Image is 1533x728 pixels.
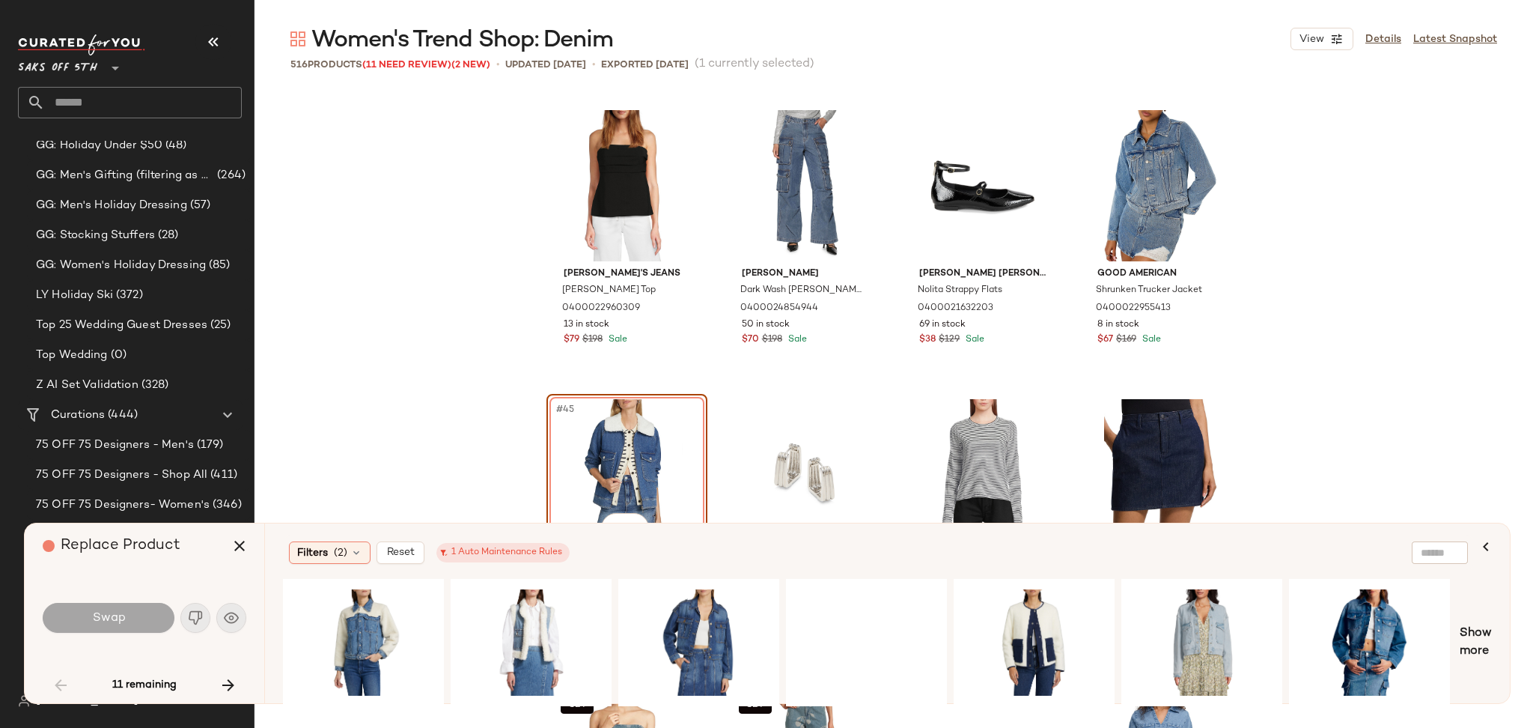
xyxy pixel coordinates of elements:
span: 69 in stock [919,318,966,332]
img: svg%3e [290,31,305,46]
span: (2 New) [451,60,490,70]
span: Z AI Set Validation [36,377,138,394]
span: • [496,57,499,73]
p: Exported [DATE] [601,58,689,73]
span: 50 in stock [742,318,790,332]
span: Top 25 Wedding Guest Dresses [36,317,207,334]
img: 0400023008871_MONTEROSE [1127,589,1277,696]
span: Sale [606,335,627,345]
a: Latest Snapshot [1413,31,1497,47]
span: (179) [194,437,224,454]
span: View [1299,34,1324,46]
img: 0400022547243_SUTTONVINTAGE [456,589,606,696]
span: (25) [207,317,231,334]
span: $198 [762,333,782,347]
span: Reset [386,547,415,559]
span: GG: Men's Holiday Dressing [36,197,187,214]
span: (0) [108,347,127,364]
span: 0400024854944 [740,302,818,315]
span: Sale [963,335,984,345]
img: 0400022955413_INDIGO [1085,110,1236,261]
span: 0400022960309 [562,302,640,315]
span: Dark Wash [PERSON_NAME] Wide-Leg Denim Cargo Pants [740,284,867,297]
span: #45 [555,402,577,417]
img: cfy_white_logo.C9jOOHJF.svg [18,34,145,55]
span: $169 [1116,333,1136,347]
span: 11 remaining [112,679,177,692]
span: [PERSON_NAME] [PERSON_NAME] [919,267,1046,281]
span: $129 [939,333,960,347]
span: $79 [564,333,579,347]
span: GG: Stocking Stuffers [36,227,155,244]
img: 0400022979912_OFFWHITE [959,589,1109,696]
span: (85) [206,257,231,274]
span: (372) [113,287,143,304]
span: Shrunken Trucker Jacket [1096,284,1202,297]
span: Good American [1097,267,1224,281]
span: Women's Trend Shop: Denim [311,25,613,55]
span: Filters [297,545,328,561]
span: [PERSON_NAME] [742,267,868,281]
span: [PERSON_NAME] Top [562,284,656,297]
img: 0400022960309_BLACK [552,110,702,261]
span: • [592,57,595,73]
a: Details [1365,31,1401,47]
span: $70 [742,333,759,347]
span: $198 [582,333,603,347]
button: Reset [377,542,424,564]
span: 75 OFF 75 Designers - Men's [36,437,194,454]
span: LY Holiday Ski [36,287,113,304]
span: 0400022955413 [1096,302,1171,315]
span: 75 OFF 75 Designers- Women's [36,497,210,514]
span: Show more [1460,625,1492,661]
img: svg%3e [18,695,30,707]
span: (2) [334,545,347,561]
span: 13 in stock [564,318,609,332]
span: $67 [1097,333,1113,347]
span: GG: Men's Gifting (filtering as women's) [36,167,214,184]
img: 0400022961480_INDIGO [1085,399,1236,550]
div: Products [290,58,490,73]
span: (411) [207,467,237,484]
span: (11 Need Review) [362,60,451,70]
span: $38 [919,333,936,347]
span: Sale [785,335,807,345]
span: 0400021632203 [918,302,993,315]
img: 0400022955147_DEANSLIST [288,589,439,696]
span: Nolita Strappy Flats [918,284,1002,297]
span: (264) [214,167,246,184]
span: 75 OFF 75 Designers - Shop All [36,467,207,484]
span: 8 in stock [1097,318,1139,332]
img: 0400024854944_DARKWASH [730,110,880,261]
span: GG: Women's Holiday Dressing [36,257,206,274]
span: GG: Holiday Under $50 [36,137,162,154]
button: View [601,513,649,543]
span: [PERSON_NAME]'s Jeans [564,267,690,281]
span: (57) [187,197,211,214]
span: Curations [51,407,105,424]
span: (1 currently selected) [695,55,814,73]
p: updated [DATE] [505,58,586,73]
span: Top Wedding [36,347,108,364]
span: (444) [105,407,138,424]
span: 516 [290,60,308,70]
img: 0400022376509_INDIGO [1294,589,1445,696]
button: View [1290,28,1353,50]
span: Saks OFF 5TH [18,51,97,78]
span: Sale [1139,335,1161,345]
img: 0400024679626_SILVER [730,399,880,550]
div: 1 Auto Maintenance Rules [444,546,562,559]
span: (346) [210,497,242,514]
span: (28) [155,227,179,244]
span: (328) [138,377,169,394]
span: View [612,522,637,534]
img: 0400022963935 [624,589,774,696]
span: (48) [162,137,187,154]
img: 0400022685883_WHITENAVY [907,399,1058,550]
img: 0400022964289_INDIGOSHERPA [552,399,702,550]
span: Replace Product [61,538,180,553]
img: 0400021632203_BLACK [907,110,1058,261]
